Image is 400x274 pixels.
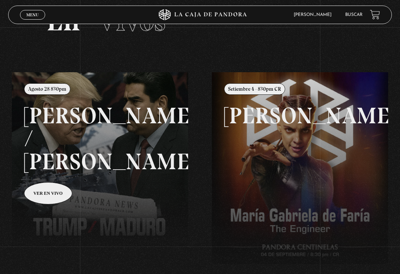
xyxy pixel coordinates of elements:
h2: En [46,6,353,35]
span: Cerrar [24,19,41,24]
span: Menu [26,13,39,17]
a: Buscar [345,13,363,17]
a: View your shopping cart [370,10,380,20]
span: [PERSON_NAME] [290,13,339,17]
span: Vivos [98,3,166,38]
